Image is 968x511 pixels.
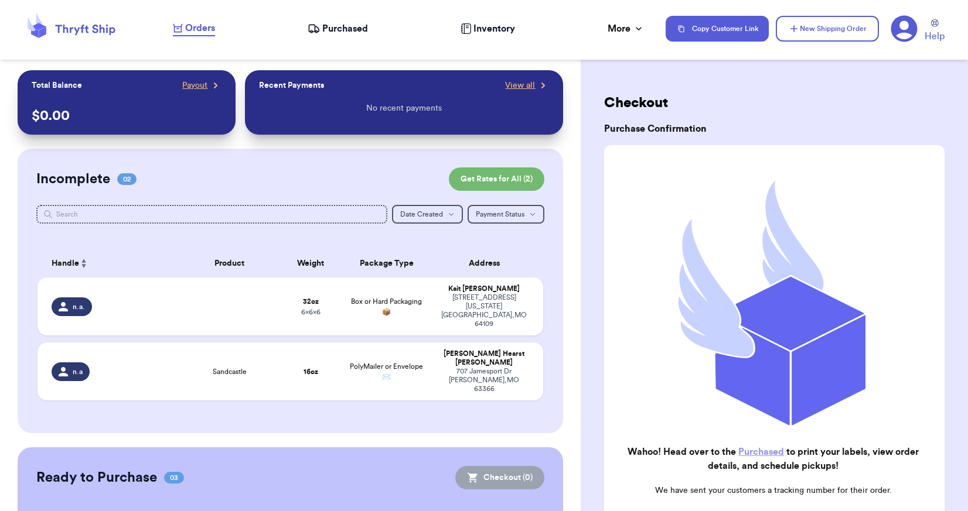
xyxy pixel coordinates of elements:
h3: Purchase Confirmation [604,122,945,136]
p: Total Balance [32,80,82,91]
h2: Checkout [604,94,945,112]
span: Handle [52,258,79,270]
span: PolyMailer or Envelope ✉️ [350,363,423,380]
strong: 16 oz [304,368,318,375]
a: View all [505,80,549,91]
span: View all [505,80,535,91]
p: $ 0.00 [32,107,222,125]
span: Sandcastle [213,367,247,376]
span: Payment Status [476,211,524,218]
span: Help [925,29,945,43]
div: Kait [PERSON_NAME] [439,284,529,293]
span: Inventory [473,22,515,36]
th: Product [179,249,281,277]
span: n.a [73,367,83,376]
input: Search [36,205,388,224]
button: Checkout (0) [455,466,544,489]
span: n.a. [73,302,85,311]
h2: Incomplete [36,170,110,188]
div: 707 Jamesport Dr [PERSON_NAME] , MO 63366 [439,367,529,393]
span: 02 [117,173,137,185]
th: Weight [280,249,341,277]
span: Purchased [322,22,368,36]
span: Orders [185,21,215,35]
button: New Shipping Order [776,16,879,42]
p: We have sent your customers a tracking number for their order. [613,485,933,496]
a: Payout [182,80,221,91]
th: Package Type [341,249,432,277]
p: No recent payments [366,102,442,114]
a: Orders [173,21,215,36]
a: Purchased [738,447,784,457]
span: Box or Hard Packaging 📦 [351,298,422,315]
span: Payout [182,80,207,91]
button: Copy Customer Link [666,16,769,42]
div: [PERSON_NAME] Hearst [PERSON_NAME] [439,349,529,367]
button: Date Created [392,205,463,224]
h2: Wahoo! Head over to the to print your labels, view order details, and schedule pickups! [613,445,933,473]
h2: Ready to Purchase [36,468,157,487]
a: Help [925,19,945,43]
div: More [608,22,645,36]
p: Recent Payments [259,80,324,91]
th: Address [432,249,543,277]
a: Inventory [461,22,515,36]
span: 03 [164,472,184,483]
div: [STREET_ADDRESS] [US_STATE][GEOGRAPHIC_DATA] , MO 64109 [439,293,529,328]
button: Payment Status [468,205,544,224]
button: Sort ascending [79,256,88,270]
button: Get Rates for All (2) [449,167,544,191]
a: Purchased [308,22,368,36]
span: Date Created [400,211,443,218]
span: 6 x 6 x 6 [301,308,321,315]
strong: 32 oz [303,298,319,305]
